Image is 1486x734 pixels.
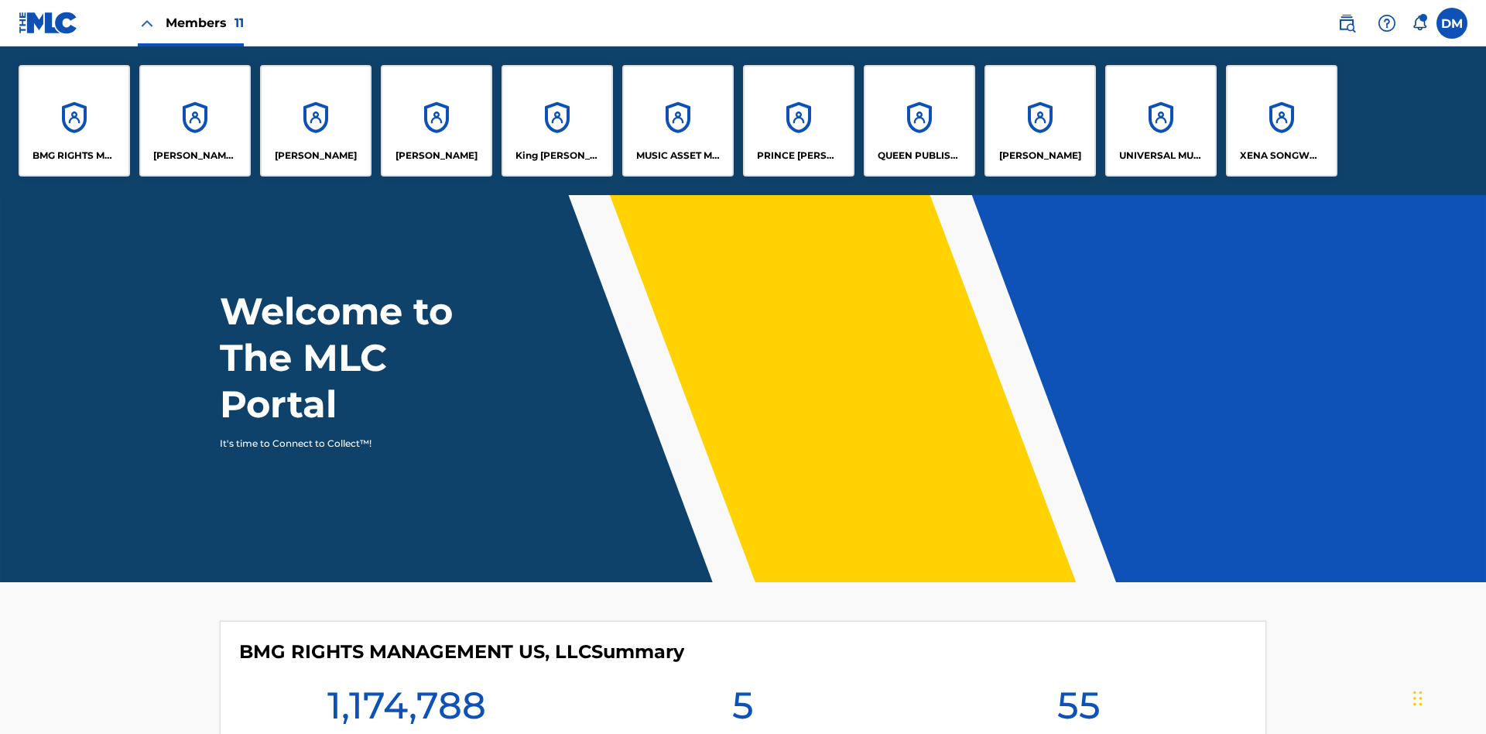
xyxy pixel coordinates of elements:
[636,149,721,163] p: MUSIC ASSET MANAGEMENT (MAM)
[19,12,78,34] img: MLC Logo
[1331,8,1362,39] a: Public Search
[153,149,238,163] p: CLEO SONGWRITER
[1409,660,1486,734] iframe: Chat Widget
[1240,149,1324,163] p: XENA SONGWRITER
[1413,675,1423,722] div: Drag
[502,65,613,177] a: AccountsKing [PERSON_NAME]
[19,65,130,177] a: AccountsBMG RIGHTS MANAGEMENT US, LLC
[1412,15,1427,31] div: Notifications
[239,640,684,664] h4: BMG RIGHTS MANAGEMENT US, LLC
[1119,149,1204,163] p: UNIVERSAL MUSIC PUB GROUP
[275,149,357,163] p: ELVIS COSTELLO
[743,65,854,177] a: AccountsPRINCE [PERSON_NAME]
[138,14,156,33] img: Close
[1337,14,1356,33] img: search
[260,65,371,177] a: Accounts[PERSON_NAME]
[878,149,962,163] p: QUEEN PUBLISHA
[1371,8,1402,39] div: Help
[984,65,1096,177] a: Accounts[PERSON_NAME]
[139,65,251,177] a: Accounts[PERSON_NAME] SONGWRITER
[864,65,975,177] a: AccountsQUEEN PUBLISHA
[220,288,509,427] h1: Welcome to The MLC Portal
[220,437,488,451] p: It's time to Connect to Collect™!
[395,149,478,163] p: EYAMA MCSINGER
[166,14,244,32] span: Members
[381,65,492,177] a: Accounts[PERSON_NAME]
[1378,14,1396,33] img: help
[33,149,117,163] p: BMG RIGHTS MANAGEMENT US, LLC
[1436,8,1467,39] div: User Menu
[1105,65,1217,177] a: AccountsUNIVERSAL MUSIC PUB GROUP
[515,149,600,163] p: King McTesterson
[999,149,1081,163] p: RONALD MCTESTERSON
[622,65,734,177] a: AccountsMUSIC ASSET MANAGEMENT (MAM)
[235,15,244,30] span: 11
[757,149,841,163] p: PRINCE MCTESTERSON
[1226,65,1337,177] a: AccountsXENA SONGWRITER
